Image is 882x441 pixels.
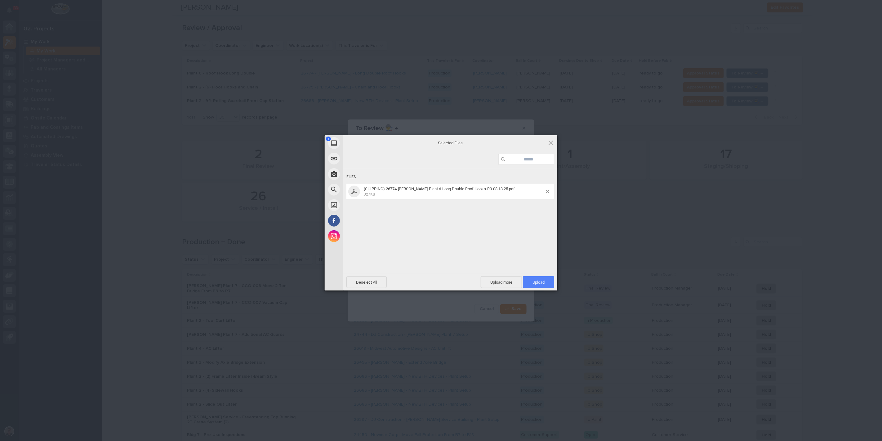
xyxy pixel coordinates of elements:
[325,228,399,244] div: Instagram
[523,276,554,288] span: Upload
[325,213,399,228] div: Facebook
[481,276,522,288] span: Upload more
[547,139,554,146] span: Click here or hit ESC to close picker
[346,171,554,183] div: Files
[364,192,375,196] span: 327KB
[325,182,399,197] div: Web Search
[346,276,387,288] span: Deselect All
[326,137,331,141] span: 1
[325,166,399,182] div: Take Photo
[364,187,515,191] span: (SHIPPING) 26774-[PERSON_NAME]-Plant 6-Long Double Roof Hooks-R0-08.13.25.pdf
[325,151,399,166] div: Link (URL)
[325,135,399,151] div: My Device
[325,197,399,213] div: Unsplash
[532,280,545,285] span: Upload
[362,187,546,197] span: (SHIPPING) 26774-Brinkley RV-Plant 6-Long Double Roof Hooks-R0-08.13.25.pdf
[388,140,512,146] span: Selected Files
